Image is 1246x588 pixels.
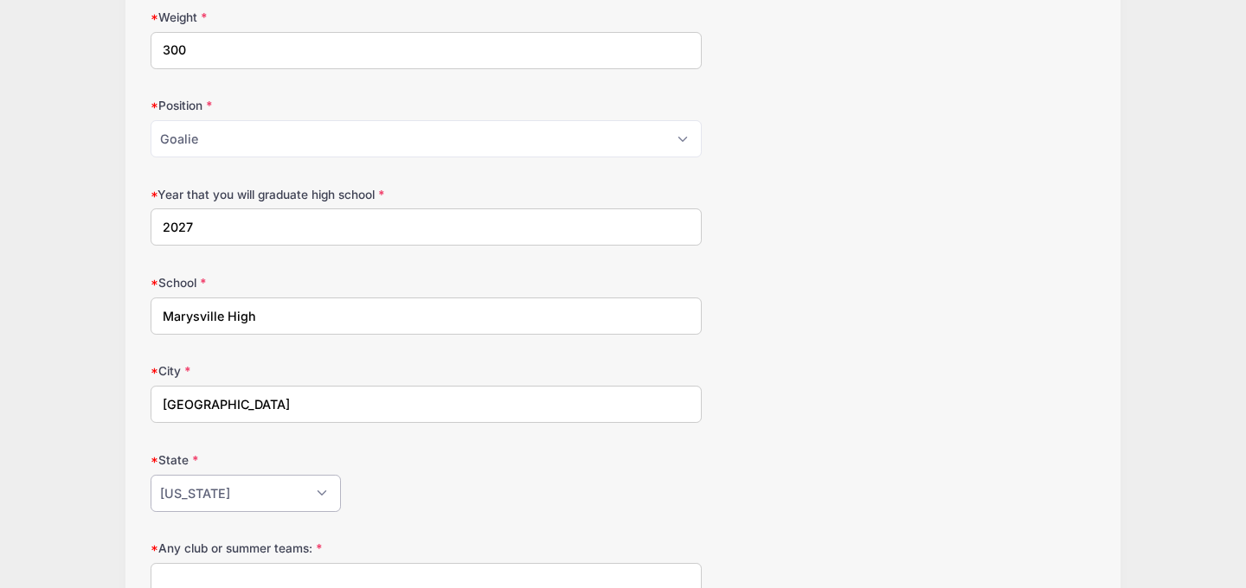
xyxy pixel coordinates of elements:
[151,186,466,203] label: Year that you will graduate high school
[151,9,466,26] label: Weight
[151,540,466,557] label: Any club or summer teams:
[151,97,466,114] label: Position
[151,274,466,291] label: School
[151,451,466,469] label: State
[151,362,466,380] label: City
